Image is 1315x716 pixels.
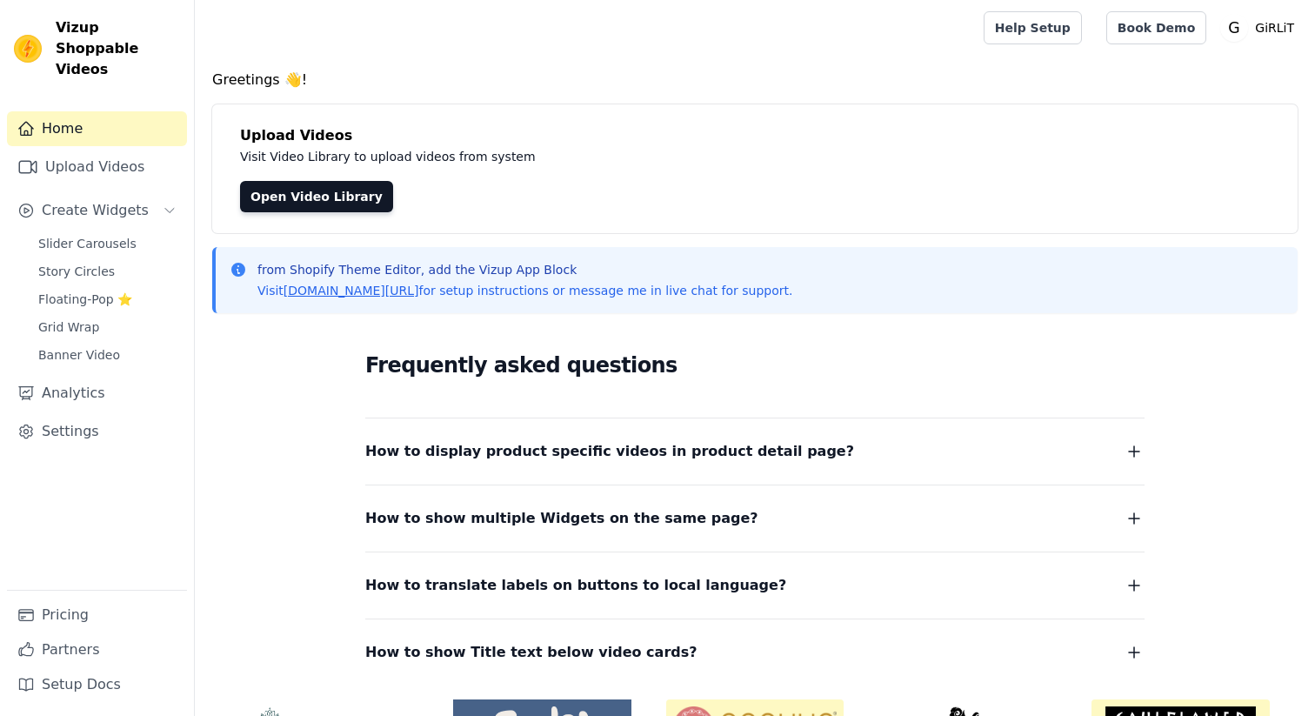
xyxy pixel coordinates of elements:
[38,346,120,364] span: Banner Video
[365,573,1145,598] button: How to translate labels on buttons to local language?
[365,640,698,665] span: How to show Title text below video cards?
[38,318,99,336] span: Grid Wrap
[365,573,786,598] span: How to translate labels on buttons to local language?
[38,291,132,308] span: Floating-Pop ⭐
[56,17,180,80] span: Vizup Shoppable Videos
[1248,12,1301,43] p: GiRLiT
[14,35,42,63] img: Vizup
[7,414,187,449] a: Settings
[257,261,792,278] p: from Shopify Theme Editor, add the Vizup App Block
[365,506,758,531] span: How to show multiple Widgets on the same page?
[257,282,792,299] p: Visit for setup instructions or message me in live chat for support.
[212,70,1298,90] h4: Greetings 👋!
[28,259,187,284] a: Story Circles
[7,193,187,228] button: Create Widgets
[1106,11,1206,44] a: Book Demo
[7,376,187,411] a: Analytics
[984,11,1082,44] a: Help Setup
[365,640,1145,665] button: How to show Title text below video cards?
[240,125,1270,146] h4: Upload Videos
[240,181,393,212] a: Open Video Library
[28,315,187,339] a: Grid Wrap
[7,632,187,667] a: Partners
[365,439,1145,464] button: How to display product specific videos in product detail page?
[1229,19,1240,37] text: G
[240,146,1019,167] p: Visit Video Library to upload videos from system
[42,200,149,221] span: Create Widgets
[28,287,187,311] a: Floating-Pop ⭐
[28,343,187,367] a: Banner Video
[38,263,115,280] span: Story Circles
[1220,12,1301,43] button: G GiRLiT
[365,348,1145,383] h2: Frequently asked questions
[365,506,1145,531] button: How to show multiple Widgets on the same page?
[284,284,419,298] a: [DOMAIN_NAME][URL]
[7,150,187,184] a: Upload Videos
[7,111,187,146] a: Home
[38,235,137,252] span: Slider Carousels
[28,231,187,256] a: Slider Carousels
[7,598,187,632] a: Pricing
[7,667,187,702] a: Setup Docs
[365,439,854,464] span: How to display product specific videos in product detail page?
